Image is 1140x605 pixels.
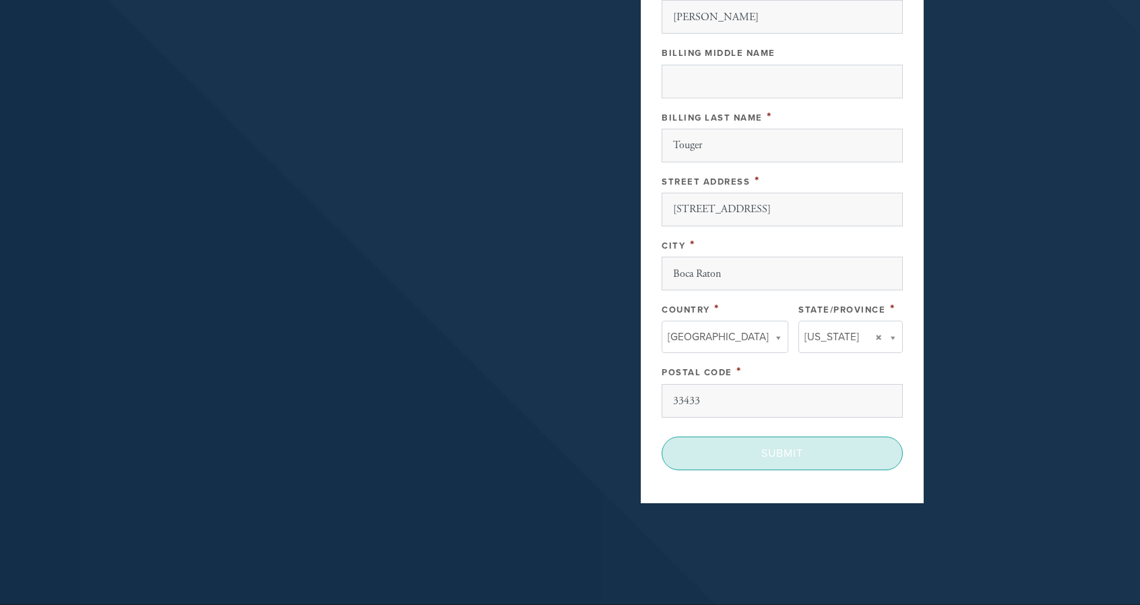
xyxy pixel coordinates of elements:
span: This field is required. [714,301,720,316]
a: [US_STATE] [798,321,903,353]
label: Country [662,305,710,315]
label: City [662,241,685,251]
input: Submit [662,437,903,470]
span: This field is required. [736,364,742,379]
span: This field is required. [890,301,895,316]
span: This field is required. [755,173,760,188]
span: This field is required. [767,109,772,124]
a: [GEOGRAPHIC_DATA] [662,321,788,353]
span: [US_STATE] [804,328,859,346]
span: This field is required. [690,237,695,252]
label: Billing Middle Name [662,48,775,59]
span: [GEOGRAPHIC_DATA] [668,328,769,346]
label: State/Province [798,305,885,315]
label: Street Address [662,177,750,187]
label: Billing Last Name [662,113,763,123]
label: Postal Code [662,367,732,378]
